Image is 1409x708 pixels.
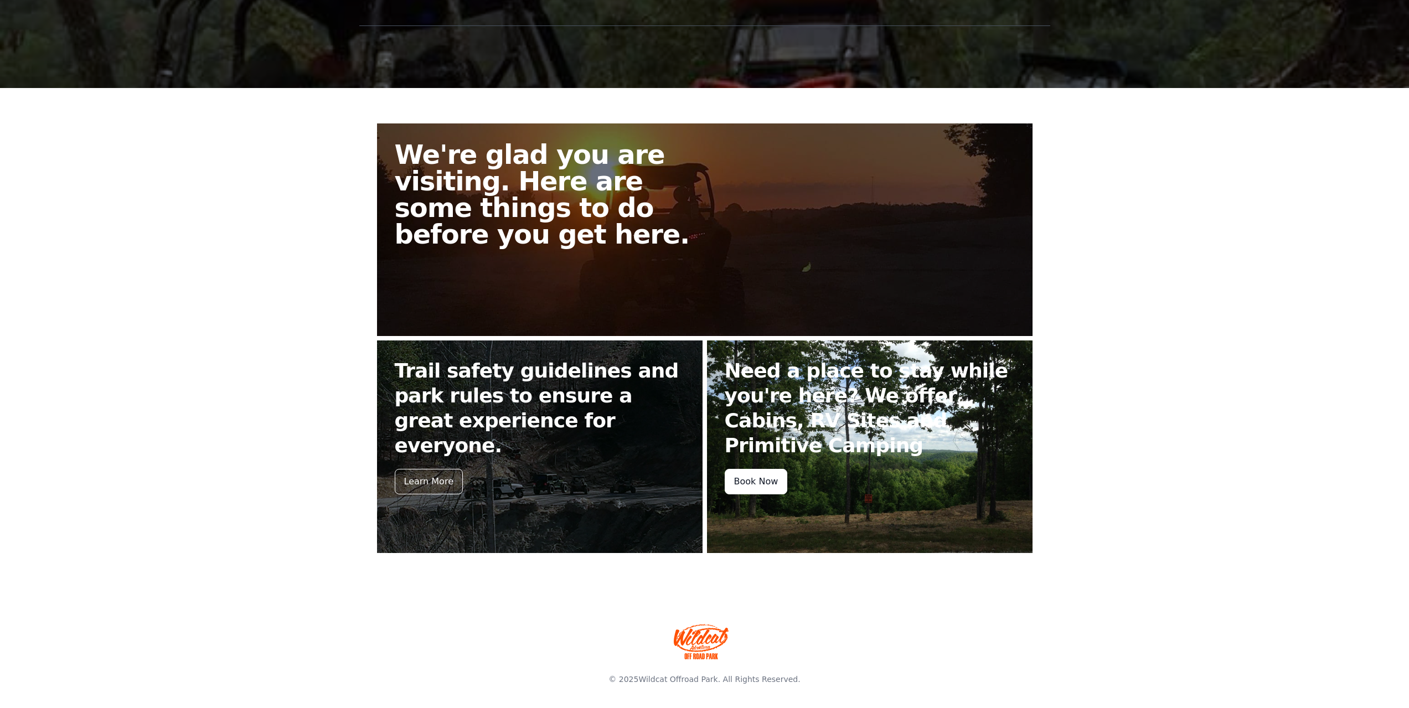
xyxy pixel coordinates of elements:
[395,141,714,247] h2: We're glad you are visiting. Here are some things to do before you get here.
[725,358,1015,458] h2: Need a place to stay while you're here? We offer Cabins, RV Sites and Primitive Camping
[608,675,800,684] span: © 2025 . All Rights Reserved.
[674,624,729,659] img: Wildcat Offroad park
[638,675,718,684] a: Wildcat Offroad Park
[395,358,685,458] h2: Trail safety guidelines and park rules to ensure a great experience for everyone.
[725,469,788,494] div: Book Now
[395,469,463,494] div: Learn More
[377,123,1033,336] a: We're glad you are visiting. Here are some things to do before you get here.
[377,340,703,553] a: Trail safety guidelines and park rules to ensure a great experience for everyone. Learn More
[707,340,1033,553] a: Need a place to stay while you're here? We offer Cabins, RV Sites and Primitive Camping Book Now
